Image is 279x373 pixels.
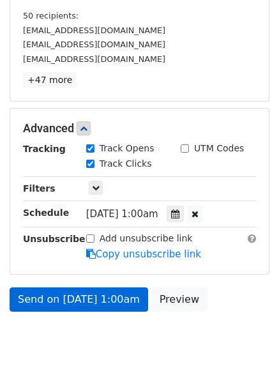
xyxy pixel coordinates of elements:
label: Track Opens [100,142,155,155]
a: Send on [DATE] 1:00am [10,287,148,312]
small: [EMAIL_ADDRESS][DOMAIN_NAME] [23,54,165,64]
a: Copy unsubscribe link [86,248,201,260]
label: UTM Codes [194,142,244,155]
strong: Filters [23,183,56,194]
iframe: Chat Widget [215,312,279,373]
strong: Unsubscribe [23,234,86,244]
small: [EMAIL_ADDRESS][DOMAIN_NAME] [23,40,165,49]
label: Add unsubscribe link [100,232,193,245]
label: Track Clicks [100,157,152,171]
small: 50 recipients: [23,11,79,20]
strong: Schedule [23,208,69,218]
a: +47 more [23,72,77,88]
h5: Advanced [23,121,256,135]
span: [DATE] 1:00am [86,208,158,220]
a: Preview [151,287,207,312]
strong: Tracking [23,144,66,154]
small: [EMAIL_ADDRESS][DOMAIN_NAME] [23,26,165,35]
